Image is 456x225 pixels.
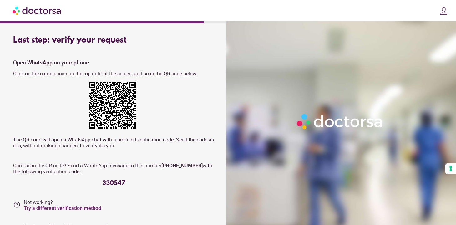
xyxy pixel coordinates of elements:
[161,163,203,169] strong: [PHONE_NUMBER]
[13,36,214,45] div: Last step: verify your request
[89,82,136,129] img: yZAAAABklEQVQDAAo2KTniegXLAAAAAElFTkSuQmCC
[13,180,214,187] div: 330547
[13,201,21,208] i: help
[24,205,101,211] a: Try a different verification method
[89,82,139,132] div: https://wa.me/+12673231263?text=My+request+verification+code+is+330547
[13,71,214,77] p: Click on the camera icon on the top-right of the screen, and scan the QR code below.
[24,199,101,211] span: Not working?
[13,163,214,175] p: Can't scan the QR code? Send a WhatsApp message to this number with the following verification code:
[13,137,214,149] p: The QR code will open a WhatsApp chat with a pre-filled verification code. Send the code as it is...
[13,59,89,66] strong: Open WhatsApp on your phone
[439,7,448,15] img: icons8-customer-100.png
[445,163,456,174] button: Your consent preferences for tracking technologies
[294,111,386,132] img: Logo-Doctorsa-trans-White-partial-flat.png
[13,3,62,18] img: Doctorsa.com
